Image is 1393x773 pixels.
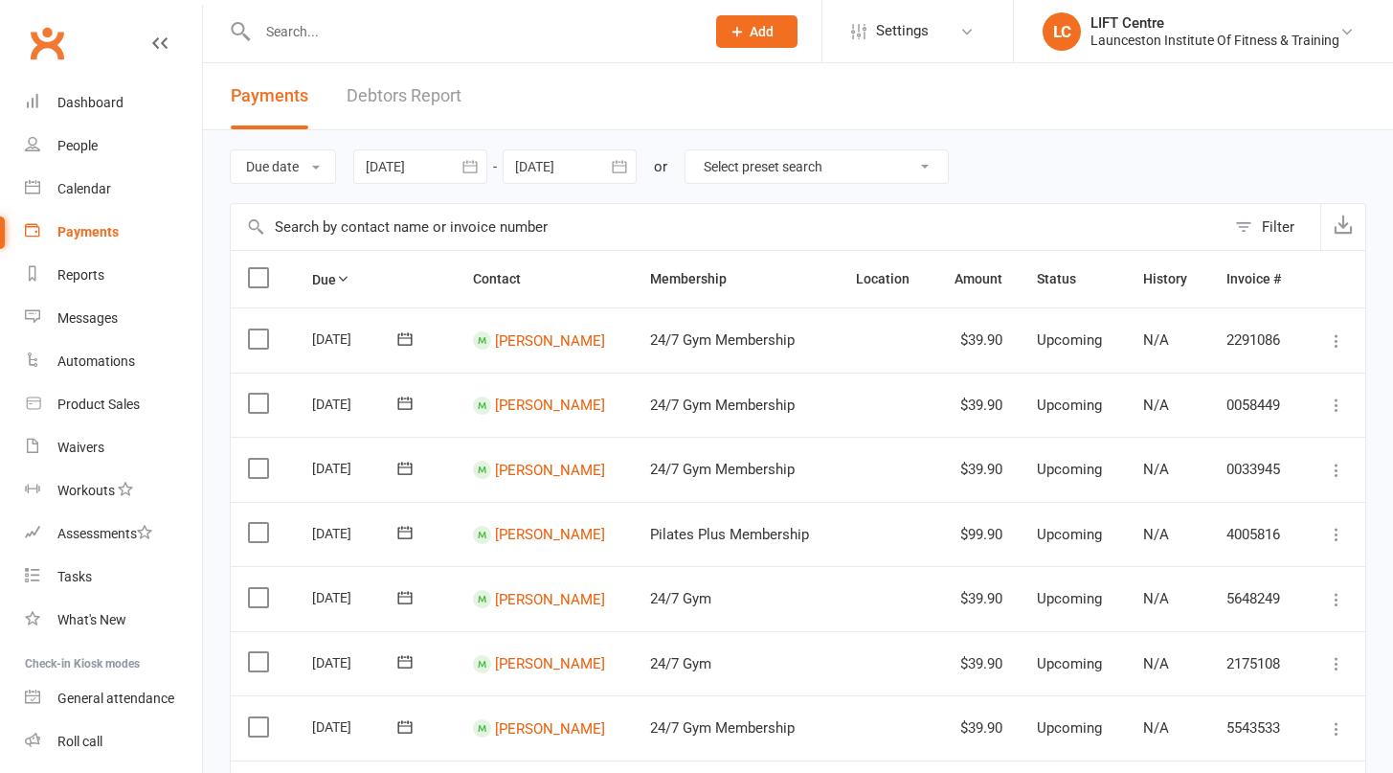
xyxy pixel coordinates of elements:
div: Launceston Institute Of Fitness & Training [1090,32,1339,49]
div: People [57,138,98,153]
a: Waivers [25,426,202,469]
td: 2175108 [1209,631,1304,696]
div: LIFT Centre [1090,14,1339,32]
td: $99.90 [932,502,1020,567]
span: 24/7 Gym Membership [650,331,795,349]
td: $39.90 [932,307,1020,373]
div: or [654,155,667,178]
span: Settings [876,10,929,53]
span: 24/7 Gym Membership [650,719,795,737]
span: Upcoming [1037,526,1102,543]
td: $39.90 [932,373,1020,438]
span: N/A [1143,461,1169,478]
a: Debtors Report [347,63,461,129]
div: Reports [57,267,104,283]
td: 2291086 [1209,307,1304,373]
span: N/A [1143,655,1169,672]
a: Product Sales [25,383,202,426]
a: [PERSON_NAME] [495,461,605,478]
a: Payments [25,211,202,254]
span: Upcoming [1037,461,1102,478]
div: Waivers [57,440,104,455]
span: Upcoming [1037,719,1102,737]
button: Payments [231,63,308,129]
div: General attendance [57,691,174,706]
span: N/A [1143,331,1169,349]
a: Calendar [25,168,202,211]
div: [DATE] [312,389,400,419]
a: Assessments [25,512,202,556]
div: Dashboard [57,95,124,110]
td: $39.90 [932,437,1020,502]
span: Upcoming [1037,655,1102,672]
th: Invoice # [1209,251,1304,307]
a: [PERSON_NAME] [495,526,605,543]
span: 24/7 Gym Membership [650,397,795,414]
span: N/A [1143,590,1169,607]
span: 24/7 Gym [650,590,711,607]
div: [DATE] [312,582,400,612]
div: [DATE] [312,712,400,741]
span: N/A [1143,397,1169,414]
div: Assessments [57,526,152,541]
th: Contact [456,251,633,307]
td: 5543533 [1209,695,1304,761]
th: Status [1020,251,1126,307]
div: What's New [57,612,126,627]
th: Due [295,251,456,307]
div: Roll call [57,734,102,749]
div: [DATE] [312,648,400,677]
th: Amount [932,251,1020,307]
a: Dashboard [25,81,202,125]
div: Automations [57,353,135,369]
td: 0033945 [1209,437,1304,502]
button: Due date [230,149,336,184]
a: [PERSON_NAME] [495,719,605,737]
span: Upcoming [1037,397,1102,414]
td: 0058449 [1209,373,1304,438]
div: LC [1043,12,1081,51]
div: Payments [57,224,119,239]
div: Product Sales [57,397,140,412]
th: Location [839,251,932,307]
div: Messages [57,310,118,326]
a: What's New [25,599,202,642]
div: Tasks [57,569,92,584]
button: Add [716,15,798,48]
a: [PERSON_NAME] [495,331,605,349]
div: Filter [1262,216,1294,239]
a: Automations [25,340,202,383]
a: [PERSON_NAME] [495,655,605,672]
span: N/A [1143,526,1169,543]
div: [DATE] [312,518,400,548]
span: Pilates Plus Membership [650,526,809,543]
td: $39.90 [932,695,1020,761]
a: Clubworx [23,19,71,67]
span: N/A [1143,719,1169,737]
input: Search... [252,18,691,45]
input: Search by contact name or invoice number [231,204,1225,250]
span: Payments [231,85,308,105]
div: Workouts [57,483,115,498]
span: 24/7 Gym [650,655,711,672]
a: Roll call [25,720,202,763]
a: Tasks [25,556,202,599]
a: Workouts [25,469,202,512]
td: 5648249 [1209,566,1304,631]
div: [DATE] [312,453,400,483]
a: People [25,125,202,168]
div: Calendar [57,181,111,196]
td: 4005816 [1209,502,1304,567]
a: General attendance kiosk mode [25,677,202,720]
th: History [1126,251,1209,307]
a: [PERSON_NAME] [495,590,605,607]
a: [PERSON_NAME] [495,397,605,414]
button: Filter [1225,204,1320,250]
td: $39.90 [932,566,1020,631]
a: Messages [25,297,202,340]
div: [DATE] [312,324,400,353]
span: Upcoming [1037,331,1102,349]
span: Add [750,24,774,39]
span: 24/7 Gym Membership [650,461,795,478]
td: $39.90 [932,631,1020,696]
